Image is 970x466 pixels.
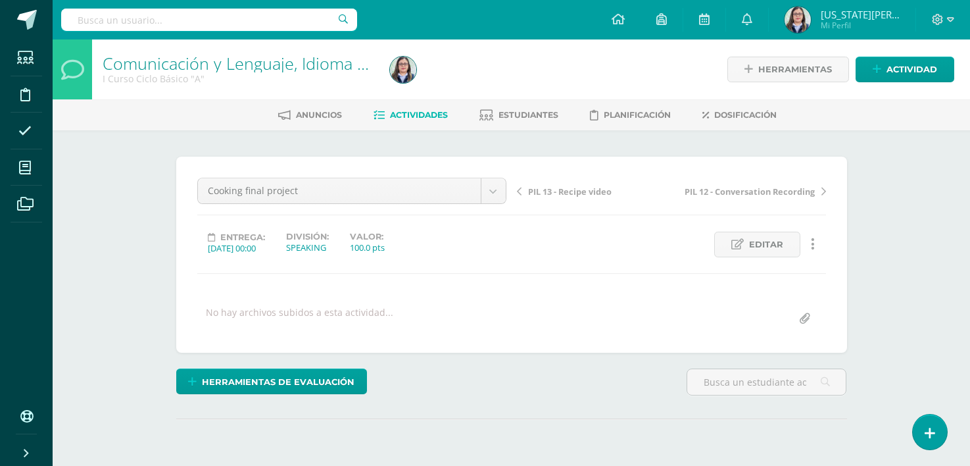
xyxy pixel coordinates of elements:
span: Herramientas [758,57,832,82]
span: Dosificación [714,110,777,120]
span: Herramientas de evaluación [202,370,354,394]
a: Anuncios [278,105,342,126]
span: [US_STATE][PERSON_NAME] [821,8,900,21]
label: Valor: [350,232,385,242]
span: PIL 13 - Recipe video [528,186,612,197]
div: No hay archivos subidos a esta actividad... [206,306,393,332]
span: Planificación [604,110,671,120]
span: Editar [749,232,783,257]
a: Planificación [590,105,671,126]
div: I Curso Ciclo Básico 'A' [103,72,374,85]
input: Busca un estudiante aquí... [687,369,846,395]
span: Entrega: [220,232,265,242]
a: Herramientas [727,57,849,82]
label: División: [286,232,329,242]
input: Busca un usuario... [61,9,357,31]
a: Cooking final project [198,178,506,203]
div: SPEAKING [286,242,329,253]
img: 9b15e1c7ccd76ba916343fc88c5ecda0.png [390,57,416,83]
span: Cooking final project [208,178,471,203]
a: Dosificación [702,105,777,126]
a: Comunicación y Lenguaje, Idioma Extranjero: Inglés [103,52,487,74]
span: Actividades [390,110,448,120]
a: PIL 13 - Recipe video [517,184,671,197]
a: Herramientas de evaluación [176,369,367,394]
a: PIL 12 - Conversation Recording [671,184,826,197]
span: Anuncios [296,110,342,120]
div: 100.0 pts [350,242,385,253]
span: Actividad [886,57,937,82]
a: Estudiantes [479,105,558,126]
img: 9b15e1c7ccd76ba916343fc88c5ecda0.png [785,7,811,33]
span: Estudiantes [498,110,558,120]
a: Actividades [374,105,448,126]
h1: Comunicación y Lenguaje, Idioma Extranjero: Inglés [103,54,374,72]
div: [DATE] 00:00 [208,242,265,254]
a: Actividad [856,57,954,82]
span: Mi Perfil [821,20,900,31]
span: PIL 12 - Conversation Recording [685,186,815,197]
